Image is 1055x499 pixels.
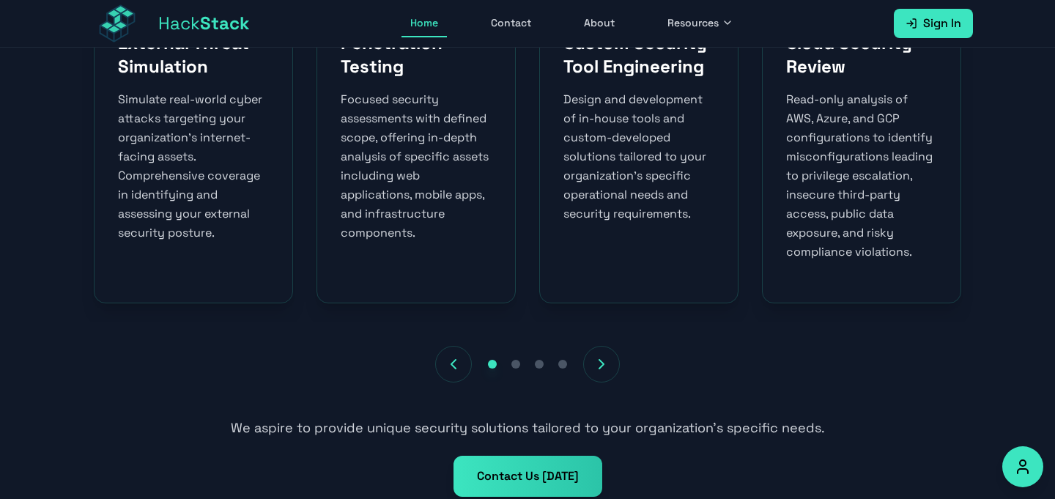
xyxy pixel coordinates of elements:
button: Go to slide 1 [484,355,501,373]
p: Simulate real-world cyber attacks targeting your organization's internet-facing assets. Comprehen... [118,90,269,243]
span: Hack [158,12,250,35]
h3: Penetration Testing [341,32,492,78]
span: Stack [200,12,250,34]
a: Sign In [894,9,973,38]
span: Resources [667,15,719,30]
button: Resources [659,10,742,37]
p: Design and development of in-house tools and custom-developed solutions tailored to your organiza... [563,90,714,223]
span: Sign In [923,15,961,32]
p: We aspire to provide unique security solutions tailored to your organization's specific needs. [82,418,973,438]
button: Previous services [435,346,472,382]
p: Focused security assessments with defined scope, offering in-depth analysis of specific assets in... [341,90,492,243]
a: About [575,10,623,37]
button: Next services [583,346,620,382]
button: Go to slide 4 [554,355,571,373]
h3: Cloud Security Review [786,32,937,78]
a: Contact [482,10,540,37]
h3: External Threat Simulation [118,32,269,78]
h3: Custom Security Tool Engineering [563,32,714,78]
button: Accessibility Options [1002,446,1043,487]
button: Go to slide 2 [507,355,525,373]
button: Go to slide 3 [530,355,548,373]
a: Home [401,10,447,37]
p: Read-only analysis of AWS, Azure, and GCP configurations to identify misconfigurations leading to... [786,90,937,262]
a: Contact Us [DATE] [454,456,602,497]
